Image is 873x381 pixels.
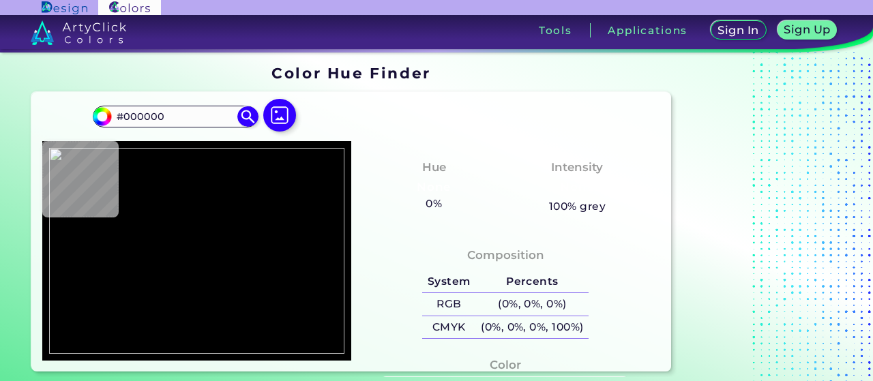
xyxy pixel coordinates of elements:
h4: Composition [467,245,544,265]
h5: Percents [475,270,589,292]
iframe: Advertisement [677,60,847,378]
h5: Sign In [720,25,756,35]
img: da29512e-3c3f-4d03-afd5-27748a357509 [49,148,344,354]
h3: Applications [608,25,687,35]
input: type color.. [112,107,239,125]
img: icon search [237,106,258,127]
a: Sign Up [780,22,834,39]
h4: Intensity [551,157,603,177]
h1: Color Hue Finder [271,63,430,83]
h5: CMYK [422,316,475,339]
h3: None [411,179,457,196]
h5: Sign Up [786,25,829,35]
h5: 0% [420,195,447,213]
h4: Hue [422,157,446,177]
h5: System [422,270,475,292]
h3: None [554,179,600,196]
h3: Tools [539,25,572,35]
h5: (0%, 0%, 0%) [475,293,589,316]
h5: 100% grey [549,198,606,215]
img: icon picture [263,99,296,132]
img: logo_artyclick_colors_white.svg [31,20,127,45]
img: ArtyClick Design logo [42,1,87,14]
h5: RGB [422,293,475,316]
h5: (0%, 0%, 0%, 100%) [475,316,589,339]
a: Sign In [713,22,764,39]
h4: Color [490,355,521,375]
